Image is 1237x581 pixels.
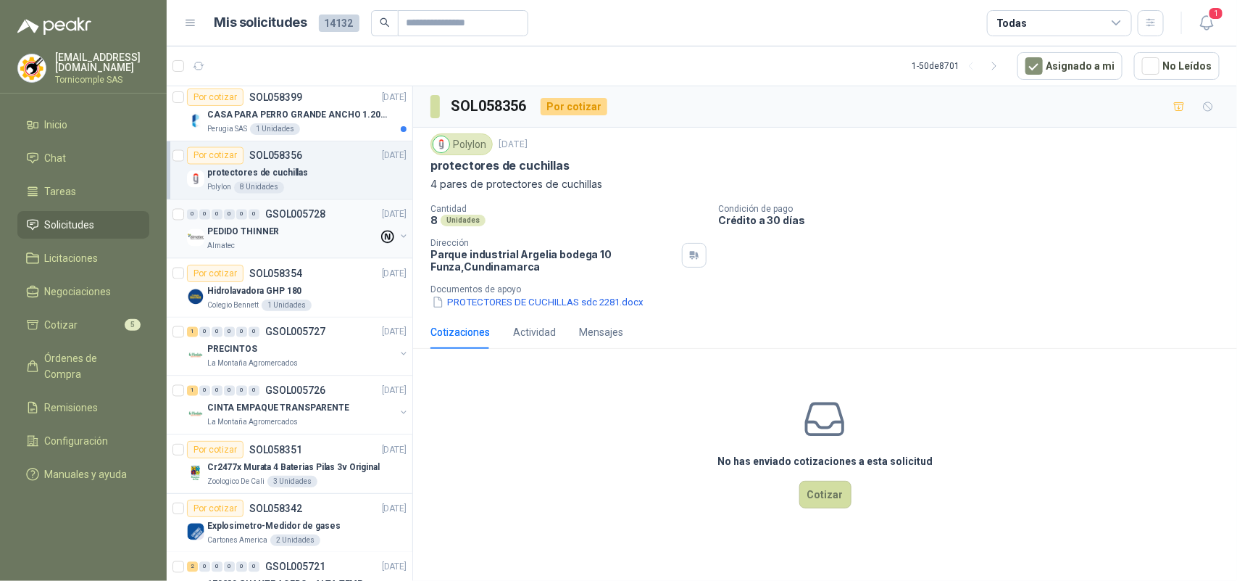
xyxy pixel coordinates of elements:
[249,562,259,572] div: 0
[199,210,210,220] div: 0
[187,441,243,458] div: Por cotizar
[499,138,528,152] p: [DATE]
[441,215,486,226] div: Unidades
[267,476,317,487] div: 3 Unidades
[1134,52,1220,80] button: No Leídos
[430,133,493,155] div: Polylon
[187,229,204,247] img: Company Logo
[207,284,301,298] p: Hidrolavadora GHP 180
[249,327,259,337] div: 0
[249,503,302,514] p: SOL058342
[249,445,302,455] p: SOL058351
[236,210,247,220] div: 0
[382,208,407,222] p: [DATE]
[167,435,412,494] a: Por cotizarSOL058351[DATE] Company LogoCr2477x Murata 4 Baterias Pilas 3v OriginalZoologico De Ca...
[199,386,210,396] div: 0
[45,350,136,382] span: Órdenes de Compra
[187,405,204,423] img: Company Logo
[236,562,247,572] div: 0
[17,111,149,139] a: Inicio
[187,324,409,370] a: 1 0 0 0 0 0 GSOL005727[DATE] Company LogoPRECINTOSLa Montaña Agromercados
[250,123,300,135] div: 1 Unidades
[187,88,243,106] div: Por cotizar
[187,112,204,129] img: Company Logo
[382,502,407,516] p: [DATE]
[451,95,529,118] h3: SOL058356
[199,562,210,572] div: 0
[187,265,243,282] div: Por cotizar
[212,562,222,572] div: 0
[207,417,298,429] p: La Montaña Agromercados
[167,494,412,553] a: Por cotizarSOL058342[DATE] Company LogoExplosimetro-Medidor de gasesCartones America2 Unidades
[430,248,676,273] p: Parque industrial Argelia bodega 10 Funza , Cundinamarca
[207,402,349,416] p: CINTA EMPAQUE TRANSPARENTE
[265,210,325,220] p: GSOL005728
[207,358,298,370] p: La Montaña Agromercados
[187,206,409,252] a: 0 0 0 0 0 0 GSOL005728[DATE] Company LogoPEDIDO THINNERAlmatec
[207,167,308,181] p: protectores de cuchillas
[224,327,235,337] div: 0
[249,210,259,220] div: 0
[167,83,412,141] a: Por cotizarSOL058399[DATE] Company LogoCASA PARA PERRO GRANDE ANCHO 1.20x1.00 x1.20Perugia SAS1 U...
[187,386,198,396] div: 1
[380,17,390,28] span: search
[319,15,359,32] span: 14132
[187,210,198,220] div: 0
[187,523,204,540] img: Company Logo
[55,75,149,84] p: Tornicomple SAS
[215,12,307,33] h1: Mis solicitudes
[382,443,407,457] p: [DATE]
[579,324,623,340] div: Mensajes
[430,204,707,214] p: Cantidad
[199,327,210,337] div: 0
[430,284,1231,294] p: Documentos de apoyo
[207,182,231,194] p: Polylon
[207,226,279,239] p: PEDIDO THINNER
[430,324,490,340] div: Cotizaciones
[167,141,412,200] a: Por cotizarSOL058356[DATE] Company Logoprotectores de cuchillasPolylon8 Unidades
[224,562,235,572] div: 0
[262,300,312,311] div: 1 Unidades
[718,204,1231,214] p: Condición de pago
[125,319,141,331] span: 5
[207,123,247,135] p: Perugia SAS
[187,147,243,165] div: Por cotizar
[382,561,407,574] p: [DATE]
[207,108,388,122] p: CASA PARA PERRO GRANDE ANCHO 1.20x1.00 x1.20
[382,149,407,163] p: [DATE]
[207,519,341,533] p: Explosimetro-Medidor de gases
[187,327,198,337] div: 1
[236,327,247,337] div: 0
[430,294,645,310] button: PROTECTORES DE CUCHILLAS sdc 2281.docx
[187,562,198,572] div: 2
[207,476,265,487] p: Zoologico De Cali
[167,259,412,318] a: Por cotizarSOL058354[DATE] Company LogoHidrolavadora GHP 180Colegio Bennett1 Unidades
[187,464,204,482] img: Company Logo
[187,288,204,305] img: Company Logo
[1017,52,1123,80] button: Asignado a mi
[207,343,257,357] p: PRECINTOS
[430,176,1220,192] p: 4 pares de protectores de cuchillas
[912,54,1006,78] div: 1 - 50 de 8701
[212,386,222,396] div: 0
[187,382,409,429] a: 1 0 0 0 0 0 GSOL005726[DATE] Company LogoCINTA EMPAQUE TRANSPARENTELa Montaña Agromercados
[45,284,112,300] span: Negociaciones
[17,178,149,205] a: Tareas
[45,217,95,233] span: Solicitudes
[17,144,149,172] a: Chat
[187,500,243,517] div: Por cotizar
[207,300,259,311] p: Colegio Bennett
[55,52,149,73] p: [EMAIL_ADDRESS][DOMAIN_NAME]
[17,211,149,239] a: Solicitudes
[717,453,933,469] h3: No has enviado cotizaciones a esta solicitud
[45,433,109,449] span: Configuración
[265,327,325,337] p: GSOL005727
[265,562,325,572] p: GSOL005721
[45,184,77,199] span: Tareas
[212,327,222,337] div: 0
[212,210,222,220] div: 0
[270,535,320,546] div: 2 Unidades
[17,461,149,488] a: Manuales y ayuda
[45,117,68,133] span: Inicio
[382,91,407,104] p: [DATE]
